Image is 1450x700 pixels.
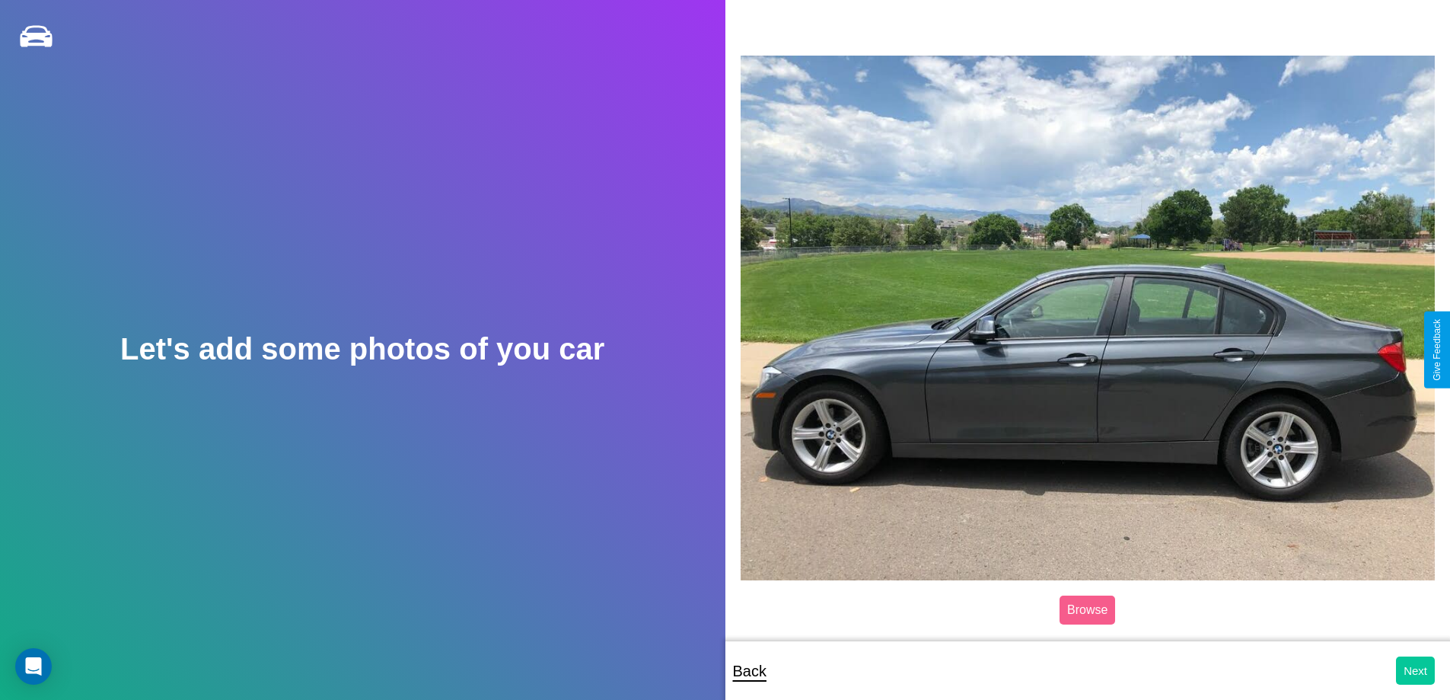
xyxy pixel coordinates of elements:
[741,56,1436,580] img: posted
[733,657,766,685] p: Back
[120,332,604,366] h2: Let's add some photos of you car
[1060,596,1115,625] label: Browse
[15,648,52,685] div: Open Intercom Messenger
[1432,319,1442,381] div: Give Feedback
[1396,657,1435,685] button: Next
